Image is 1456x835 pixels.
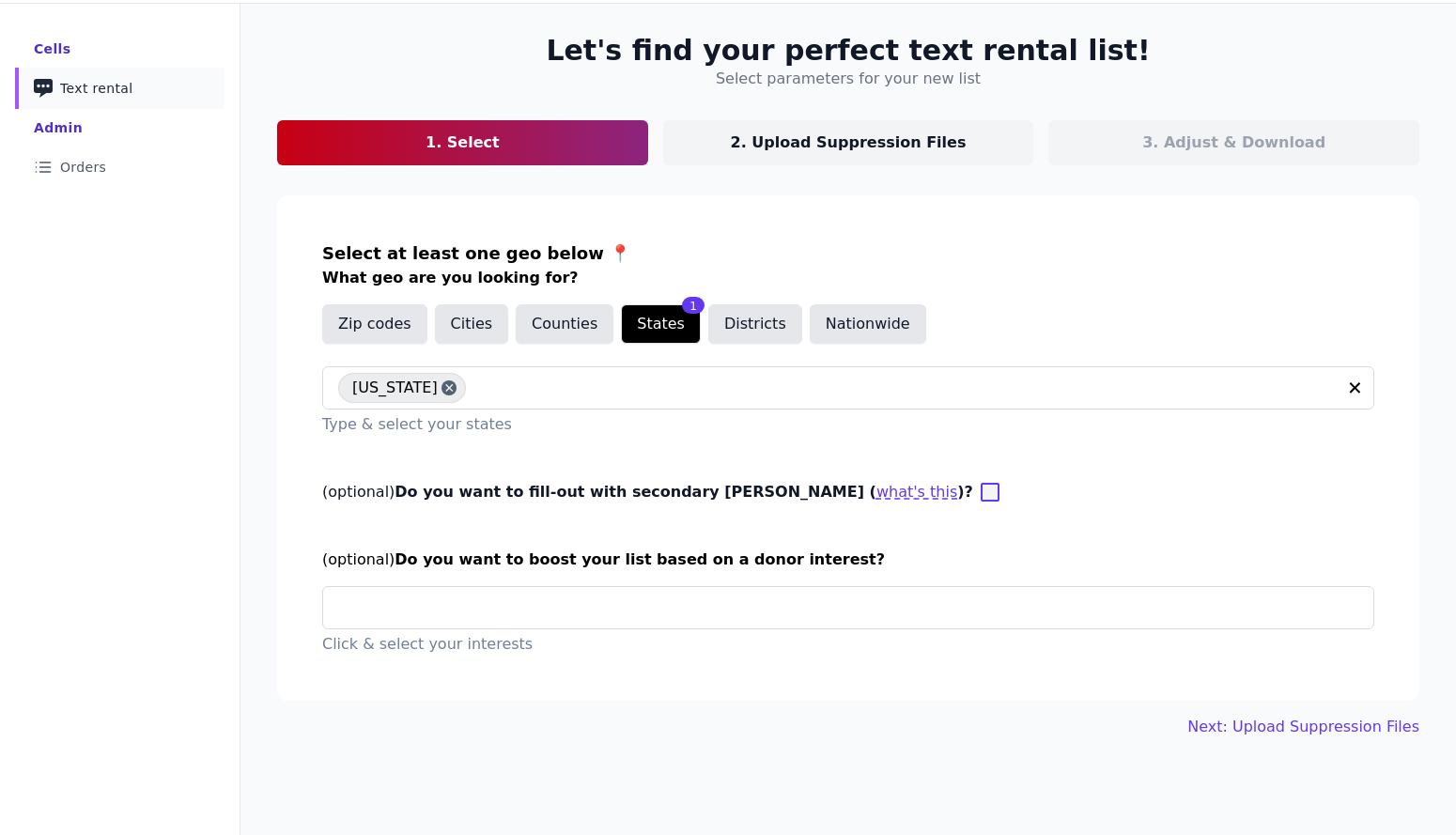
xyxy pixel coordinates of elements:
h3: What geo are you looking for? [322,267,1374,289]
button: (optional)Do you want to fill-out with secondary [PERSON_NAME] ()? [876,481,957,503]
h4: Select parameters for your new list [716,68,981,90]
p: 2. Upload Suppression Files [731,131,967,154]
a: 1. Select [277,120,648,165]
button: Nationwide [810,304,926,344]
button: Zip codes [322,304,427,344]
button: States [621,304,701,344]
h2: Let's find your perfect text rental list! [546,34,1150,68]
span: (optional) [322,550,395,568]
div: 1 [682,297,705,314]
p: Click & select your interests [322,633,1374,656]
a: 2. Upload Suppression Files [663,120,1034,165]
span: [US_STATE] [352,373,438,403]
div: Cells [34,39,70,58]
a: Orders [15,147,225,188]
button: Counties [516,304,613,344]
a: Text rental [15,68,225,109]
span: Do you want to fill-out with secondary [PERSON_NAME] ( )? [395,483,973,501]
div: Admin [34,118,83,137]
span: Do you want to boost your list based on a donor interest? [395,550,885,568]
span: Orders [60,158,106,177]
span: Text rental [60,79,133,98]
p: Type & select your states [322,413,1374,436]
span: (optional) [322,483,395,501]
p: 1. Select [426,131,500,154]
p: 3. Adjust & Download [1142,131,1325,154]
button: Districts [708,304,802,344]
span: Select at least one geo below 📍 [322,243,630,263]
button: Cities [435,304,509,344]
a: Next: Upload Suppression Files [1187,716,1419,738]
